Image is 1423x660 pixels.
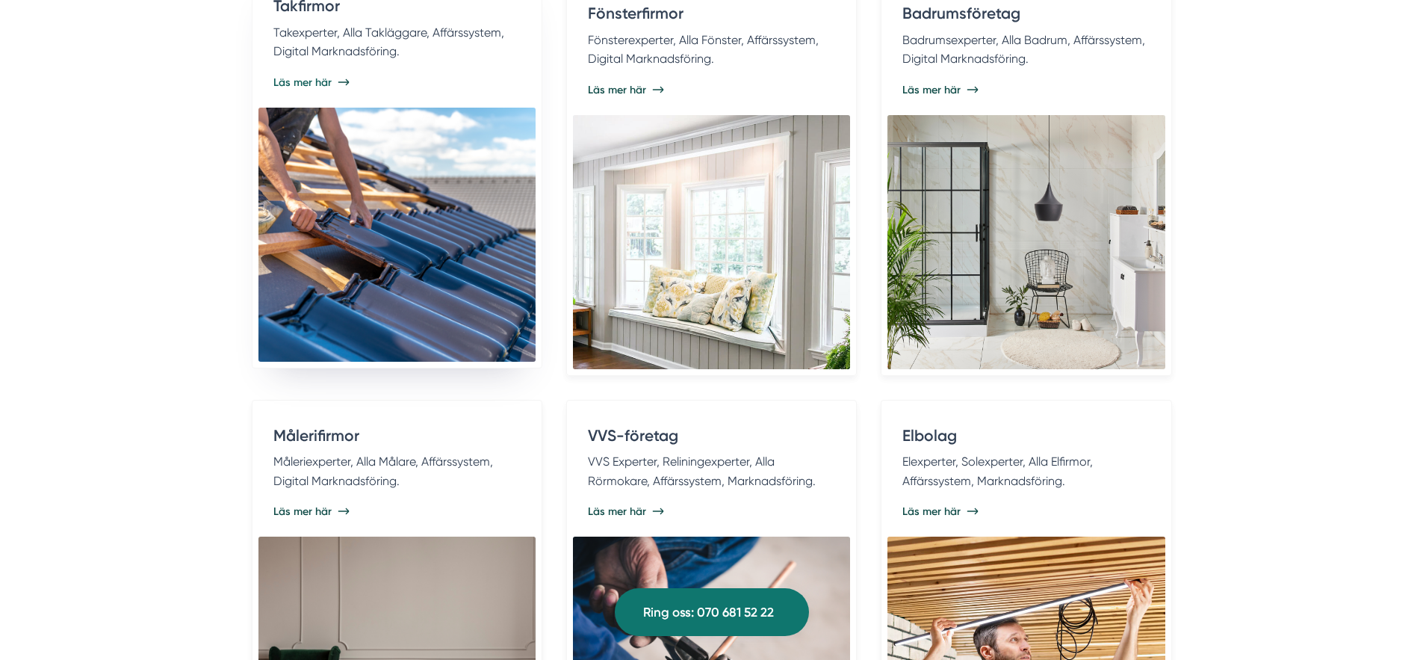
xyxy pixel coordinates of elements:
[902,2,1150,30] h4: Badrumsföretag
[273,504,332,519] span: Läs mer här
[902,452,1150,490] p: Elexperter, Solexperter, Alla Elfirmor, Affärssystem, Marknadsföring.
[588,2,835,30] h4: Fönsterfirmor
[588,452,835,490] p: VVS Experter, Reliningexperter, Alla Rörmokare, Affärssystem, Marknadsföring.
[902,31,1150,69] p: Badrumsexperter, Alla Badrum, Affärssystem, Digital Marknadsföring.
[902,504,961,519] span: Läs mer här
[902,82,961,97] span: Läs mer här
[588,504,646,519] span: Läs mer här
[902,425,1150,452] h4: Elbolag
[573,115,850,369] img: Digital Marknadsföring till Fönsterfirmor
[588,425,835,452] h4: VVS-företag
[588,82,646,97] span: Läs mer här
[273,23,521,61] p: Takexperter, Alla Takläggare, Affärssystem, Digital Marknadsföring.
[273,75,332,90] span: Läs mer här
[643,602,774,623] span: Ring oss: 070 681 52 22
[258,108,536,362] img: Digital Marknadsföring till Takfirmor
[615,588,809,636] a: Ring oss: 070 681 52 22
[273,452,521,490] p: Måleriexperter, Alla Målare, Affärssystem, Digital Marknadsföring.
[273,425,521,452] h4: Målerifirmor
[887,115,1165,369] img: Digital Marknadsföring till Badrumsföretag
[588,31,835,69] p: Fönsterexperter, Alla Fönster, Affärssystem, Digital Marknadsföring.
